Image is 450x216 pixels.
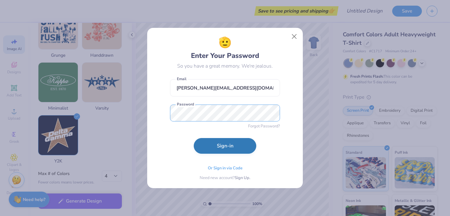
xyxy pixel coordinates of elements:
[200,175,250,181] div: Need new account?
[288,31,300,43] button: Close
[194,138,256,154] button: Sign-in
[191,35,259,61] div: Enter Your Password
[218,35,232,51] span: 🫡
[208,165,242,172] span: Or Sign in via Code
[248,123,280,130] span: Forgot Password?
[177,62,273,70] div: So you have a great memory. We're jealous.
[235,175,250,181] span: Sign Up.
